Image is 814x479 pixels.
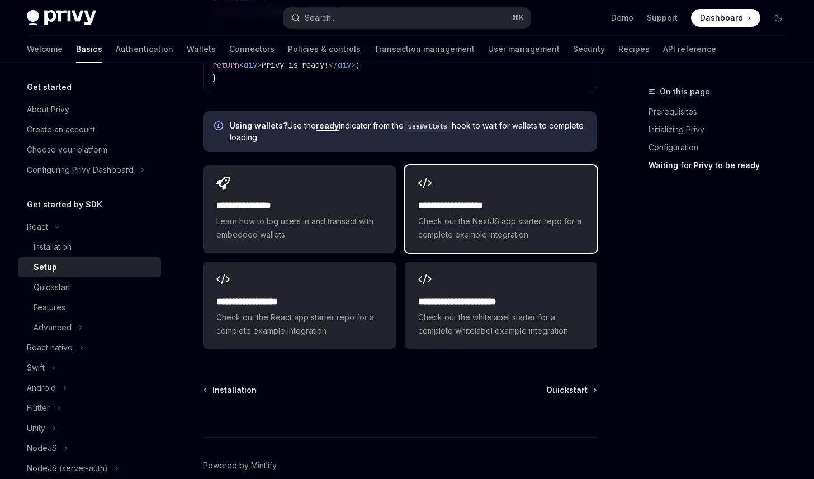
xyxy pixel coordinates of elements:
strong: Using wallets? [230,121,287,130]
button: Android [18,378,161,398]
a: Recipes [618,36,650,63]
div: React [27,220,48,234]
a: Installation [204,385,257,396]
a: Powered by Mintlify [203,460,277,471]
div: Swift [27,361,45,374]
div: Choose your platform [27,143,107,156]
a: Dashboard [691,9,760,27]
span: div [338,60,351,70]
div: Features [34,301,65,314]
a: **** **** **** **** ***Check out the whitelabel starter for a complete whitelabel example integra... [405,262,597,349]
span: Quickstart [546,385,588,396]
a: **** **** **** ***Check out the React app starter repo for a complete example integration [203,262,395,349]
span: div [244,60,257,70]
a: Security [573,36,605,63]
button: NodeJS [18,438,161,458]
span: > [257,60,262,70]
a: Installation [18,237,161,257]
a: Transaction management [374,36,475,63]
div: React native [27,341,73,354]
a: Configuration [649,139,796,156]
a: User management [488,36,560,63]
a: Quickstart [546,385,596,396]
svg: Info [214,121,225,132]
span: ; [356,60,360,70]
a: Policies & controls [288,36,361,63]
h5: Get started [27,80,72,94]
span: Check out the NextJS app starter repo for a complete example integration [418,215,584,241]
span: Check out the React app starter repo for a complete example integration [216,311,382,338]
a: Features [18,297,161,317]
a: **** **** **** *Learn how to log users in and transact with embedded wallets [203,165,395,253]
button: Toggle dark mode [769,9,787,27]
span: Use the indicator from the hook to wait for wallets to complete loading. [230,120,586,143]
a: **** **** **** ****Check out the NextJS app starter repo for a complete example integration [405,165,597,253]
span: < [239,60,244,70]
a: Initializing Privy [649,121,796,139]
span: Check out the whitelabel starter for a complete whitelabel example integration [418,311,584,338]
div: Unity [27,421,45,435]
div: Android [27,381,56,395]
div: Configuring Privy Dashboard [27,163,134,177]
span: Dashboard [700,12,743,23]
a: Connectors [229,36,275,63]
button: NodeJS (server-auth) [18,458,161,478]
a: Create an account [18,120,161,140]
a: Welcome [27,36,63,63]
span: ⌘ K [512,13,524,22]
a: API reference [663,36,716,63]
button: Unity [18,418,161,438]
div: About Privy [27,103,69,116]
button: React native [18,338,161,358]
div: Quickstart [34,281,70,294]
a: Support [647,12,678,23]
span: } [212,73,217,83]
button: Advanced [18,317,161,338]
div: Flutter [27,401,50,415]
a: ready [316,121,339,131]
a: Wallets [187,36,216,63]
div: Installation [34,240,72,254]
div: Create an account [27,123,95,136]
div: NodeJS [27,442,57,455]
a: Setup [18,257,161,277]
span: > [351,60,356,70]
button: Swift [18,358,161,378]
a: Choose your platform [18,140,161,160]
a: Waiting for Privy to be ready [649,156,796,174]
button: React [18,217,161,237]
a: Quickstart [18,277,161,297]
div: Advanced [34,321,72,334]
span: Installation [212,385,257,396]
button: Search...⌘K [283,8,531,28]
span: Learn how to log users in and transact with embedded wallets [216,215,382,241]
img: dark logo [27,10,96,26]
div: NodeJS (server-auth) [27,462,108,475]
a: About Privy [18,99,161,120]
a: Prerequisites [649,103,796,121]
span: On this page [660,85,710,98]
code: useWallets [404,121,452,132]
div: Search... [305,11,336,25]
span: </ [329,60,338,70]
a: Basics [76,36,102,63]
div: Setup [34,260,57,274]
span: Privy is ready! [262,60,329,70]
a: Authentication [116,36,173,63]
a: Demo [611,12,633,23]
button: Flutter [18,398,161,418]
button: Configuring Privy Dashboard [18,160,161,180]
span: return [212,60,239,70]
h5: Get started by SDK [27,198,102,211]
